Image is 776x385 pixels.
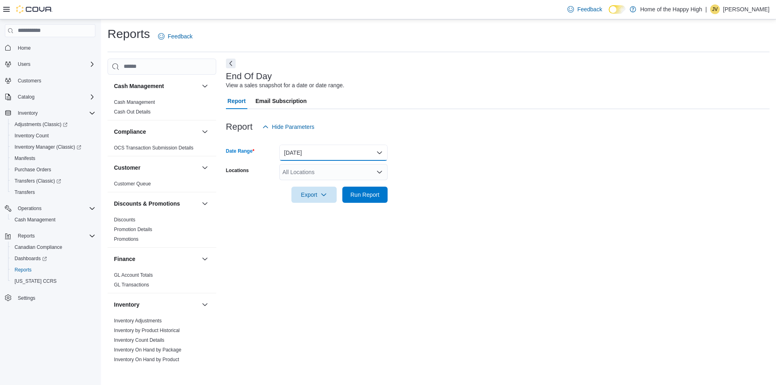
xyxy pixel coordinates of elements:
[18,61,30,67] span: Users
[114,356,179,363] span: Inventory On Hand by Product
[114,200,198,208] button: Discounts & Promotions
[11,265,35,275] a: Reports
[200,199,210,208] button: Discounts & Promotions
[18,233,35,239] span: Reports
[114,337,164,343] a: Inventory Count Details
[226,59,236,68] button: Next
[609,5,626,14] input: Dark Mode
[15,267,32,273] span: Reports
[15,231,95,241] span: Reports
[15,178,61,184] span: Transfers (Classic)
[114,145,194,151] a: OCS Transaction Submission Details
[15,59,34,69] button: Users
[18,110,38,116] span: Inventory
[11,176,95,186] span: Transfers (Classic)
[114,164,140,172] h3: Customer
[16,5,53,13] img: Cova
[114,200,180,208] h3: Discounts & Promotions
[155,28,196,44] a: Feedback
[376,169,383,175] button: Open list of options
[15,43,95,53] span: Home
[114,82,164,90] h3: Cash Management
[8,130,99,141] button: Inventory Count
[114,128,198,136] button: Compliance
[200,300,210,309] button: Inventory
[108,215,216,247] div: Discounts & Promotions
[114,236,139,242] span: Promotions
[577,5,602,13] span: Feedback
[296,187,332,203] span: Export
[8,276,99,287] button: [US_STATE] CCRS
[226,81,344,90] div: View a sales snapshot for a date or date range.
[114,181,151,187] a: Customer Queue
[2,75,99,86] button: Customers
[2,203,99,214] button: Operations
[114,272,153,278] a: GL Account Totals
[15,155,35,162] span: Manifests
[15,108,95,118] span: Inventory
[114,164,198,172] button: Customer
[11,120,71,129] a: Adjustments (Classic)
[15,293,38,303] a: Settings
[11,120,95,129] span: Adjustments (Classic)
[8,119,99,130] a: Adjustments (Classic)
[5,39,95,325] nav: Complex example
[11,276,60,286] a: [US_STATE] CCRS
[259,119,318,135] button: Hide Parameters
[8,164,99,175] button: Purchase Orders
[11,165,55,175] a: Purchase Orders
[114,337,164,343] span: Inventory Count Details
[723,4,770,14] p: [PERSON_NAME]
[255,93,307,109] span: Email Subscription
[705,4,707,14] p: |
[342,187,388,203] button: Run Report
[2,91,99,103] button: Catalog
[114,82,198,90] button: Cash Management
[8,141,99,153] a: Inventory Manager (Classic)
[11,254,50,263] a: Dashboards
[18,94,34,100] span: Catalog
[2,107,99,119] button: Inventory
[8,242,99,253] button: Canadian Compliance
[114,282,149,288] a: GL Transactions
[11,176,64,186] a: Transfers (Classic)
[8,264,99,276] button: Reports
[11,165,95,175] span: Purchase Orders
[226,122,253,132] h3: Report
[15,144,81,150] span: Inventory Manager (Classic)
[114,109,151,115] span: Cash Out Details
[114,347,181,353] a: Inventory On Hand by Package
[114,328,180,333] a: Inventory by Product Historical
[710,4,720,14] div: Jennifer Verney
[15,255,47,262] span: Dashboards
[168,32,192,40] span: Feedback
[15,59,95,69] span: Users
[15,292,95,303] span: Settings
[114,255,135,263] h3: Finance
[114,236,139,242] a: Promotions
[200,81,210,91] button: Cash Management
[226,72,272,81] h3: End Of Day
[2,292,99,303] button: Settings
[114,226,152,233] span: Promotion Details
[18,295,35,301] span: Settings
[200,163,210,173] button: Customer
[226,148,255,154] label: Date Range
[640,4,702,14] p: Home of the Happy High
[11,254,95,263] span: Dashboards
[11,276,95,286] span: Washington CCRS
[11,142,84,152] a: Inventory Manager (Classic)
[15,204,45,213] button: Operations
[8,153,99,164] button: Manifests
[114,128,146,136] h3: Compliance
[15,92,95,102] span: Catalog
[108,270,216,293] div: Finance
[564,1,605,17] a: Feedback
[8,187,99,198] button: Transfers
[11,242,95,252] span: Canadian Compliance
[279,145,388,161] button: [DATE]
[114,217,135,223] a: Discounts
